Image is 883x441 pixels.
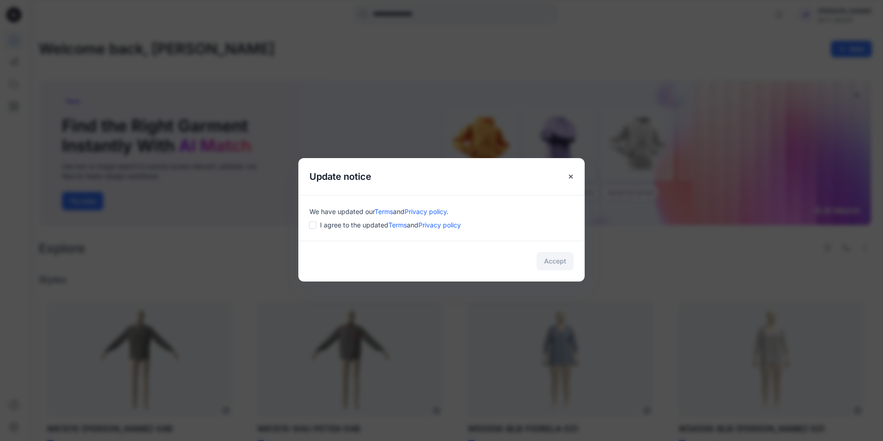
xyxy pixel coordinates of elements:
[320,220,461,230] span: I agree to the updated
[309,207,574,216] div: We have updated our .
[407,221,418,229] span: and
[388,221,407,229] a: Terms
[418,221,461,229] a: Privacy policy
[562,168,579,185] button: Close
[298,158,382,195] h5: Update notice
[405,208,447,215] a: Privacy policy
[375,208,393,215] a: Terms
[393,208,405,215] span: and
